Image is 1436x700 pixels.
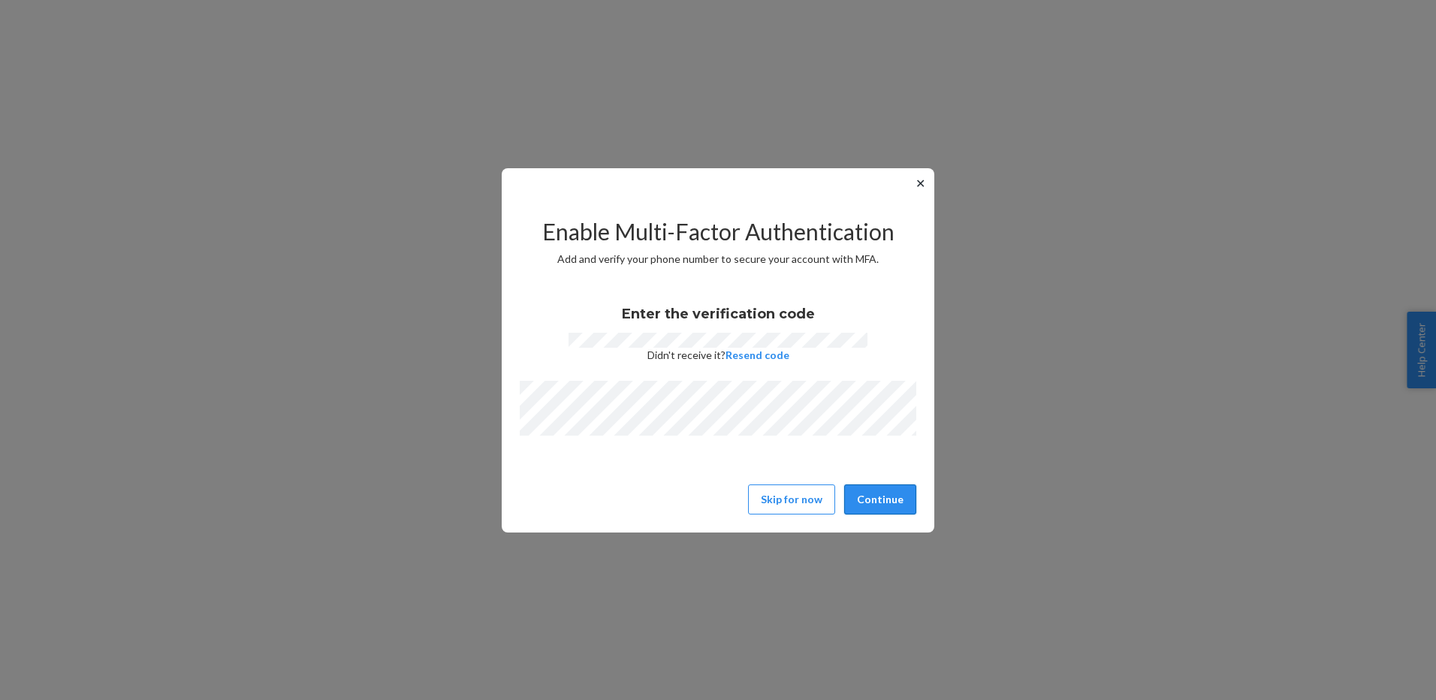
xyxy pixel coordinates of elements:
[726,348,789,363] button: Resend code
[520,252,916,267] p: Add and verify your phone number to secure your account with MFA.
[913,174,928,192] button: ✕
[844,484,916,514] button: Continue
[520,219,916,244] h2: Enable Multi-Factor Authentication
[748,484,835,514] button: Skip for now
[647,348,789,363] p: Didn't receive it?
[622,304,815,324] h3: Enter the verification code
